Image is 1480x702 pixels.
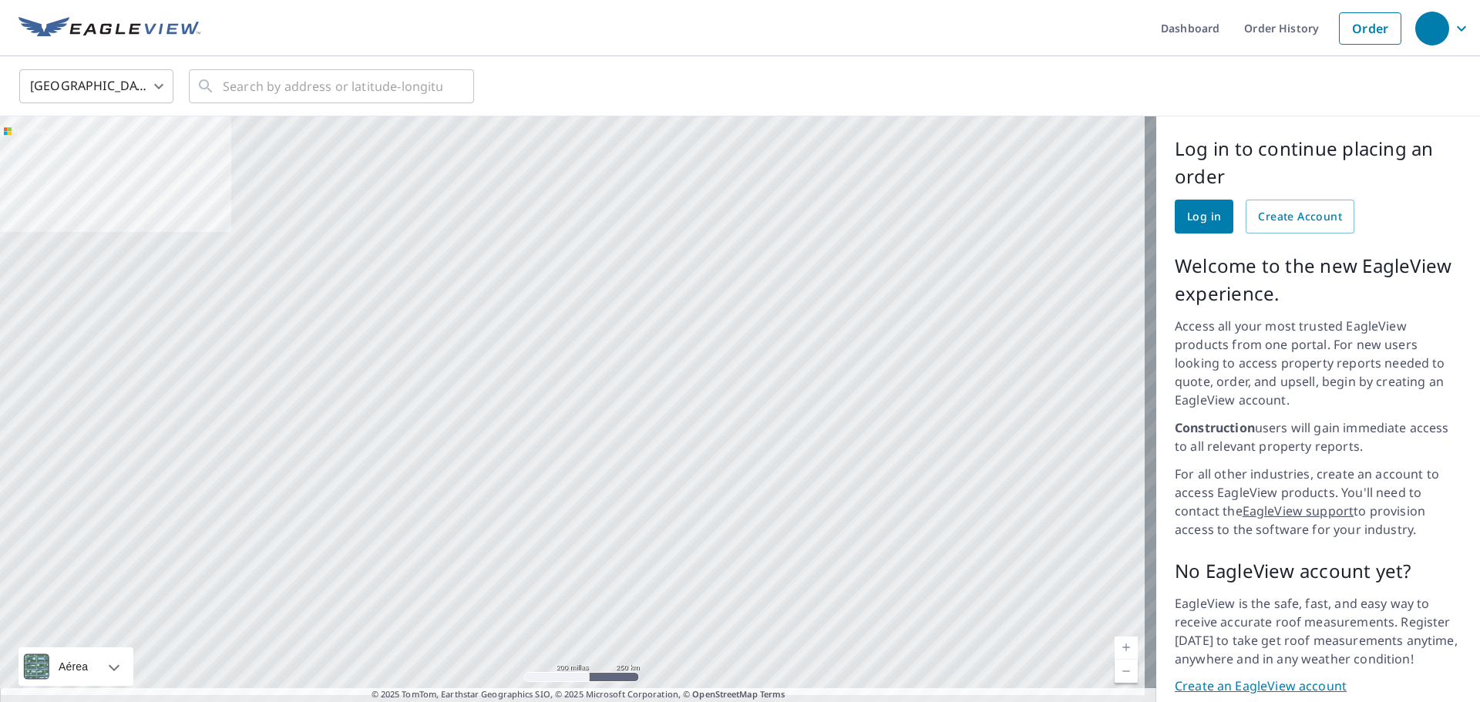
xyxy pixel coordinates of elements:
[1175,594,1461,668] p: EagleView is the safe, fast, and easy way to receive accurate roof measurements. Register [DATE] ...
[372,688,785,701] span: © 2025 TomTom, Earthstar Geographics SIO, © 2025 Microsoft Corporation, ©
[1175,419,1255,436] strong: Construction
[1115,637,1138,660] a: Nivel actual 5, ampliar
[1258,207,1342,227] span: Create Account
[1175,677,1461,695] a: Create an EagleView account
[1175,200,1233,233] a: Log in
[1115,660,1138,683] a: Nivel actual 5, alejar
[1175,135,1461,190] p: Log in to continue placing an order
[18,17,200,40] img: EV Logo
[1246,200,1354,233] a: Create Account
[18,647,133,686] div: Aérea
[1175,418,1461,455] p: users will gain immediate access to all relevant property reports.
[223,65,442,108] input: Search by address or latitude-longitude
[692,688,757,700] a: OpenStreetMap
[1175,465,1461,539] p: For all other industries, create an account to access EagleView products. You'll need to contact ...
[760,688,785,700] a: Terms
[19,65,173,108] div: [GEOGRAPHIC_DATA]
[1175,252,1461,307] p: Welcome to the new EagleView experience.
[1243,502,1354,519] a: EagleView support
[1187,207,1221,227] span: Log in
[1339,12,1401,45] a: Order
[1175,557,1461,585] p: No EagleView account yet?
[1175,317,1461,409] p: Access all your most trusted EagleView products from one portal. For new users looking to access ...
[54,647,92,686] div: Aérea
